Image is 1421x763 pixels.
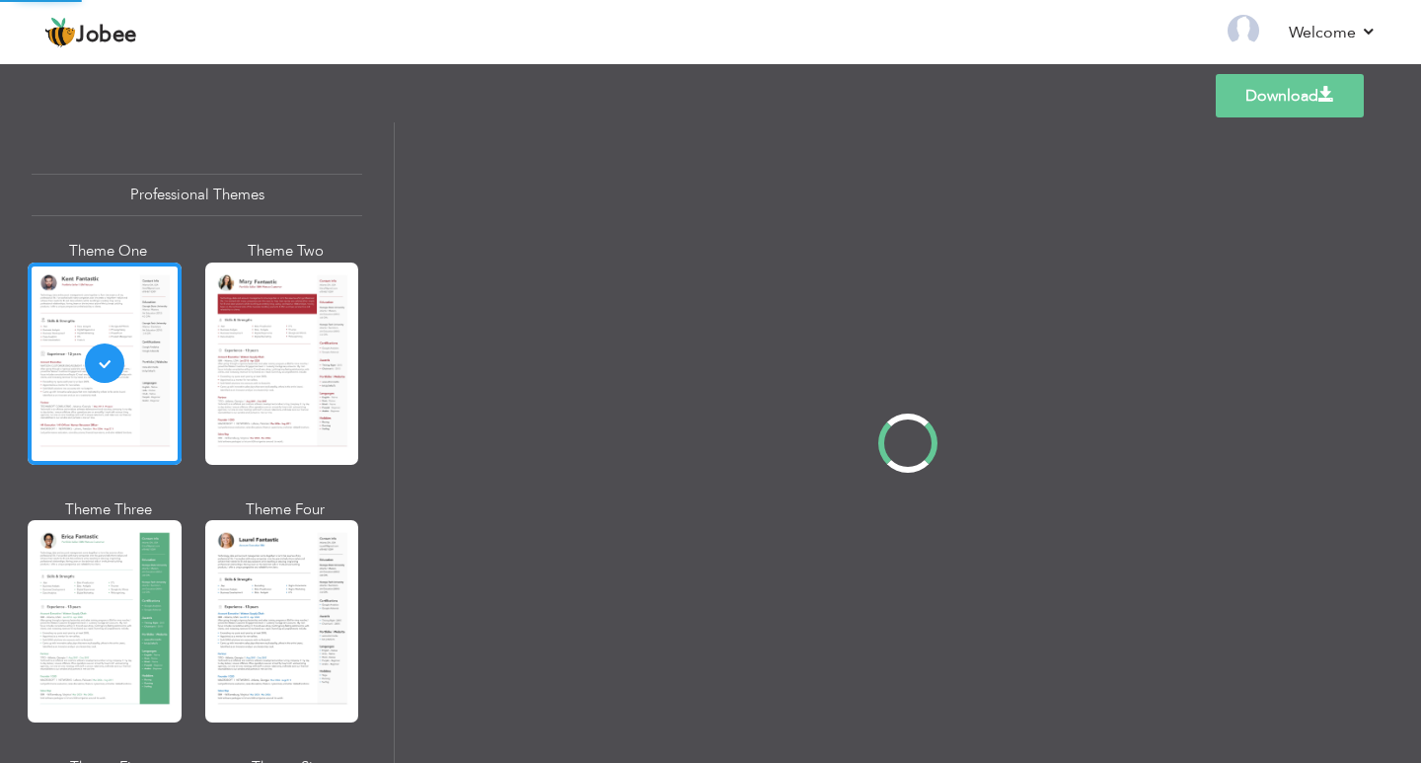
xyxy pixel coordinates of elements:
[1289,21,1377,44] a: Welcome
[44,17,76,48] img: jobee.io
[76,25,137,46] span: Jobee
[44,17,137,48] a: Jobee
[1216,74,1364,117] a: Download
[1228,15,1259,46] img: Profile Img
